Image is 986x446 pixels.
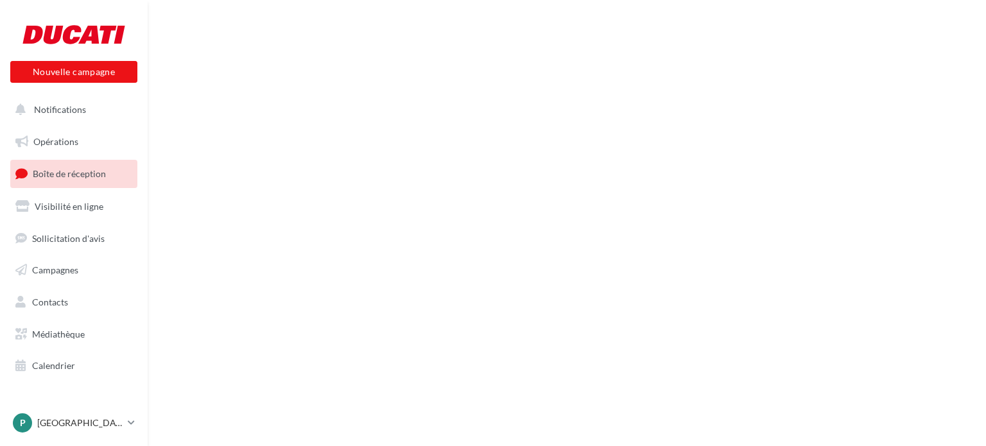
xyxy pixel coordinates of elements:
[32,360,75,371] span: Calendrier
[8,321,140,348] a: Médiathèque
[8,96,135,123] button: Notifications
[32,329,85,339] span: Médiathèque
[10,411,137,435] a: P [GEOGRAPHIC_DATA]
[8,289,140,316] a: Contacts
[35,201,103,212] span: Visibilité en ligne
[34,104,86,115] span: Notifications
[8,225,140,252] a: Sollicitation d'avis
[37,416,123,429] p: [GEOGRAPHIC_DATA]
[32,296,68,307] span: Contacts
[8,193,140,220] a: Visibilité en ligne
[32,264,78,275] span: Campagnes
[8,160,140,187] a: Boîte de réception
[8,257,140,284] a: Campagnes
[20,416,26,429] span: P
[8,352,140,379] a: Calendrier
[8,128,140,155] a: Opérations
[33,136,78,147] span: Opérations
[10,61,137,83] button: Nouvelle campagne
[32,232,105,243] span: Sollicitation d'avis
[33,168,106,179] span: Boîte de réception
